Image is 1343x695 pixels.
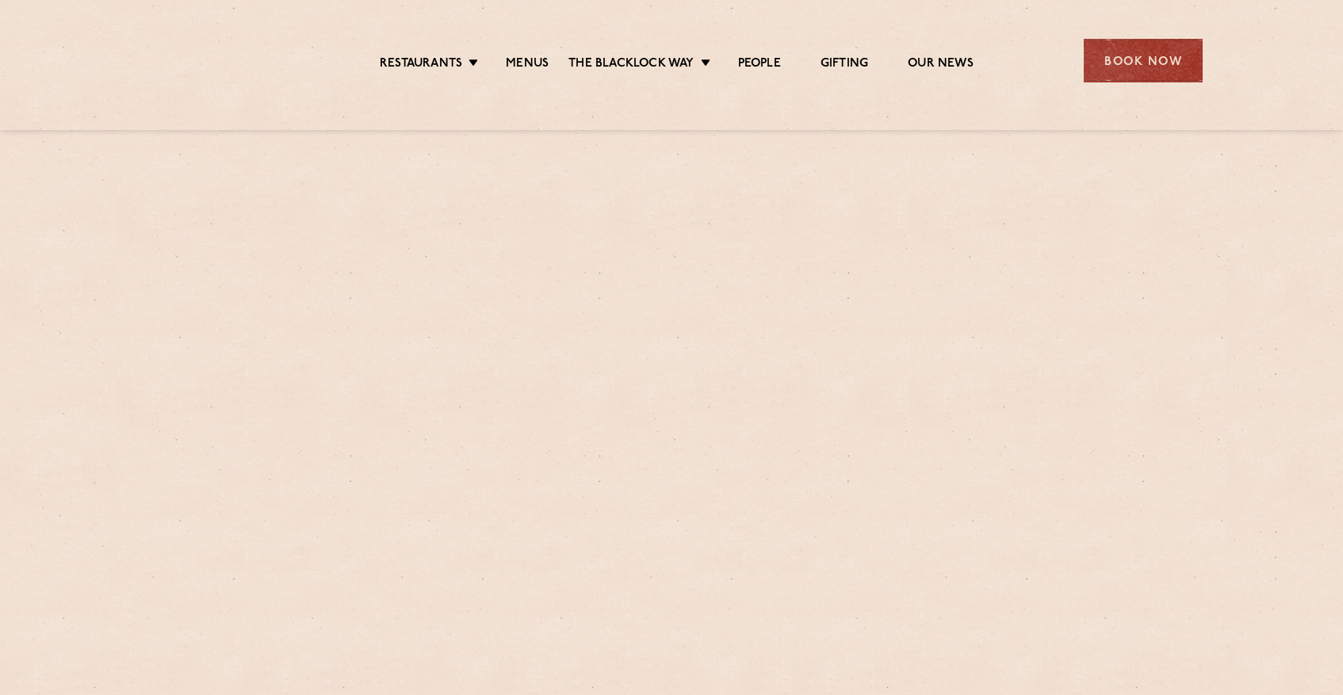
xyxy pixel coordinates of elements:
a: The Blacklock Way [568,56,694,74]
a: Restaurants [380,56,462,74]
div: Book Now [1084,39,1203,82]
a: Our News [908,56,974,74]
a: Gifting [821,56,868,74]
a: Menus [506,56,549,74]
img: svg%3E [140,15,277,106]
a: People [738,56,781,74]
